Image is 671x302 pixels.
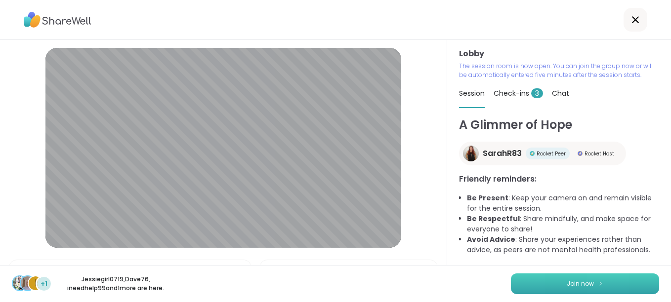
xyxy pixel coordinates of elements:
[459,48,659,60] h3: Lobby
[494,88,543,98] span: Check-ins
[467,214,659,234] li: : Share mindfully, and make space for everyone to share!
[459,116,659,134] h1: A Glimmer of Hope
[459,173,659,185] h3: Friendly reminders:
[567,279,594,288] span: Join now
[463,146,479,161] img: SarahR83
[35,277,37,290] span: i
[21,276,35,290] img: Dave76
[60,275,171,293] p: Jessiegirl0719 , Dave76 , ineedhelp99 and 1 more are here.
[459,142,626,165] a: SarahR83SarahR83Rocket PeerRocket PeerRocket HostRocket Host
[537,150,566,157] span: Rocket Peer
[483,148,522,159] span: SarahR83
[24,8,91,31] img: ShareWell Logo
[13,276,27,290] img: Jessiegirl0719
[467,234,515,244] b: Avoid Advice
[26,260,29,280] span: |
[459,62,659,79] p: The session room is now open. You can join the group now or will be automatically entered five mi...
[530,151,535,156] img: Rocket Peer
[578,151,583,156] img: Rocket Host
[598,281,604,286] img: ShareWell Logomark
[467,193,508,203] b: Be Present
[264,260,273,280] img: Camera
[277,260,279,280] span: |
[585,150,614,157] span: Rocket Host
[459,88,485,98] span: Session
[552,88,569,98] span: Chat
[511,273,659,294] button: Join now
[467,193,659,214] li: : Keep your camera on and remain visible for the entire session.
[467,234,659,255] li: : Share your experiences rather than advice, as peers are not mental health professionals.
[531,88,543,98] span: 3
[41,279,47,289] span: +1
[467,214,520,224] b: Be Respectful
[13,260,22,280] img: Microphone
